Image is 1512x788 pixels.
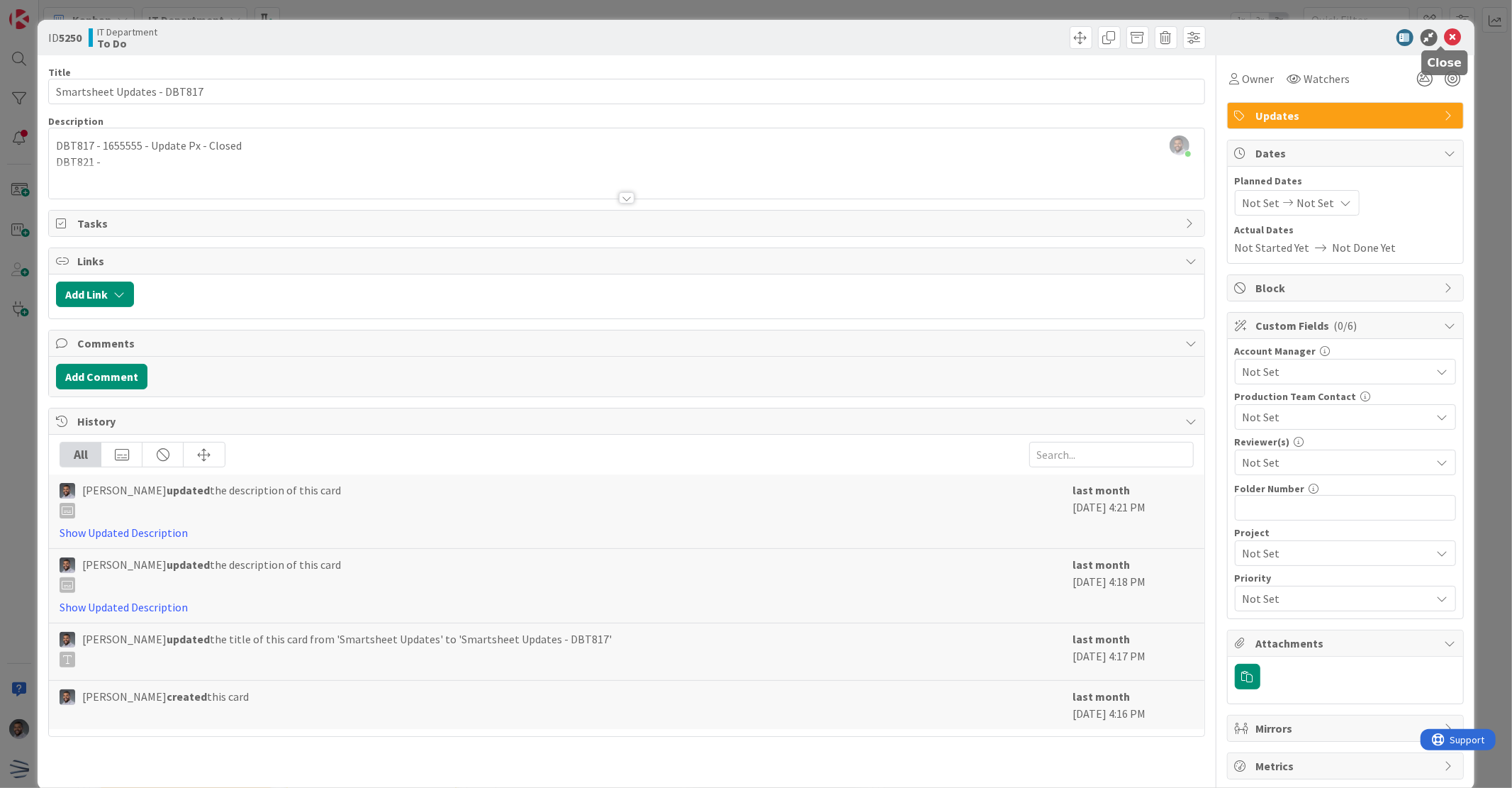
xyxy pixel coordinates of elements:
div: [DATE] 4:16 PM [1073,688,1194,722]
b: last month [1073,557,1131,572]
span: Attachments [1256,635,1438,652]
span: Support [30,2,65,19]
span: Not Set [1243,363,1431,380]
span: Not Done Yet [1333,239,1396,256]
span: Tasks [77,215,1178,232]
span: Not Set [1243,407,1424,427]
input: Search... [1029,442,1194,467]
label: Folder Number [1235,482,1305,495]
span: Watchers [1304,70,1350,87]
p: DBT817 - 1655555 - Update Px - Closed [56,138,1197,154]
div: [DATE] 4:17 PM [1073,631,1194,673]
b: updated [167,483,210,497]
div: Reviewer(s) [1235,437,1456,447]
span: Comments [77,335,1178,352]
span: Planned Dates [1235,174,1456,189]
div: Project [1235,528,1456,538]
img: djeBQYN5TwDXpyYgE8PwxaHb1prKLcgM.jpg [1170,135,1189,155]
span: Dates [1256,145,1438,162]
span: History [77,413,1178,430]
b: last month [1073,689,1131,704]
b: created [167,689,207,704]
div: Production Team Contact [1235,392,1456,401]
b: To Do [97,38,157,49]
div: [DATE] 4:18 PM [1073,556,1194,616]
img: FS [60,557,75,573]
span: ID [48,29,82,46]
span: Mirrors [1256,720,1438,737]
span: Not Set [1243,589,1424,609]
span: ( 0/6 ) [1334,318,1357,333]
span: Actual Dates [1235,223,1456,238]
div: Priority [1235,573,1456,583]
span: Metrics [1256,758,1438,775]
b: last month [1073,483,1131,497]
span: Not Set [1243,454,1431,471]
span: Not Started Yet [1235,239,1310,256]
span: Not Set [1297,194,1335,211]
span: [PERSON_NAME] the description of this card [82,556,341,593]
input: type card name here... [48,79,1204,104]
p: DBT821 - [56,154,1197,170]
img: FS [60,689,75,705]
button: Add Link [56,282,134,307]
div: All [60,443,101,467]
span: Custom Fields [1256,317,1438,334]
img: FS [60,483,75,499]
label: Title [48,66,71,79]
span: [PERSON_NAME] this card [82,688,249,705]
span: Not Set [1243,194,1280,211]
button: Add Comment [56,364,147,389]
h5: Close [1428,56,1462,70]
span: IT Department [97,26,157,38]
img: FS [60,632,75,648]
span: Updates [1256,107,1438,124]
span: [PERSON_NAME] the description of this card [82,482,341,518]
span: [PERSON_NAME] the title of this card from 'Smartsheet Updates' to 'Smartsheet Updates - DBT817' [82,631,612,667]
b: last month [1073,632,1131,646]
span: Not Set [1243,543,1424,563]
span: Block [1256,279,1438,296]
b: updated [167,632,210,646]
a: Show Updated Description [60,526,188,540]
b: updated [167,557,210,572]
a: Show Updated Description [60,600,188,614]
span: Links [77,253,1178,270]
span: Owner [1243,70,1275,87]
div: [DATE] 4:21 PM [1073,482,1194,541]
b: 5250 [59,30,82,45]
div: Account Manager [1235,346,1456,356]
span: Description [48,115,103,128]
